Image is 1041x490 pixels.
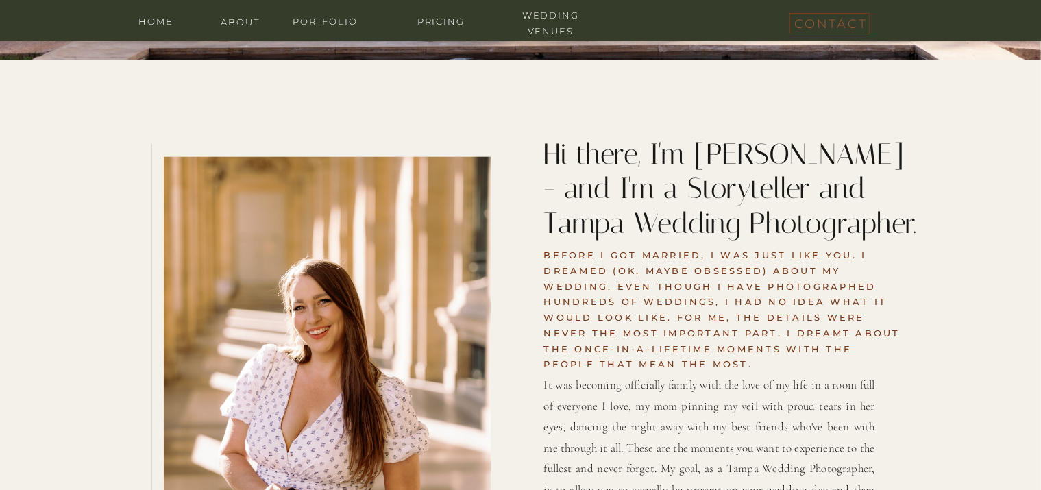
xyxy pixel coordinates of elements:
a: about [213,14,268,27]
a: Pricing [400,14,482,27]
a: home [129,14,184,27]
h2: Before I got married, I was just like you. I dreamed (ok, maybe obsessed) about my wedding. EVEN ... [544,247,901,371]
a: portfolio [284,14,367,27]
h2: Hi there, I'm [PERSON_NAME] - and I'm a Storyteller and Tampa Wedding Photographer. [544,137,918,247]
a: contact [795,13,864,29]
a: wedding venues [510,8,592,21]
